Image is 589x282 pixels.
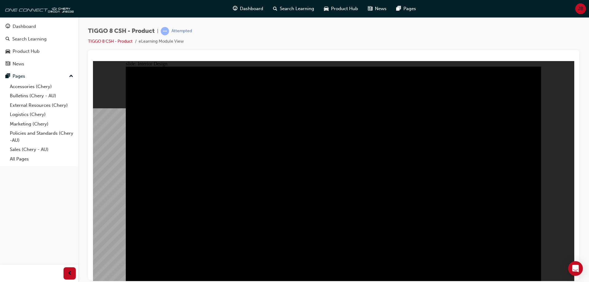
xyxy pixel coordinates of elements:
[403,5,416,12] span: Pages
[13,23,36,30] div: Dashboard
[575,3,586,14] button: JB
[6,24,10,29] span: guage-icon
[2,71,76,82] button: Pages
[3,2,74,15] img: oneconnect
[363,2,391,15] a: news-iconNews
[331,5,358,12] span: Product Hub
[67,270,72,277] span: prev-icon
[7,82,76,91] a: Accessories (Chery)
[88,28,155,35] span: TIGGO 8 CSH - Product
[2,20,76,71] button: DashboardSearch LearningProduct HubNews
[161,27,169,35] span: learningRecordVerb_ATTEMPT-icon
[391,2,421,15] a: pages-iconPages
[233,5,237,13] span: guage-icon
[396,5,401,13] span: pages-icon
[139,38,184,45] li: eLearning Module View
[228,2,268,15] a: guage-iconDashboard
[268,2,319,15] a: search-iconSearch Learning
[6,74,10,79] span: pages-icon
[7,119,76,129] a: Marketing (Chery)
[7,91,76,101] a: Bulletins (Chery - AU)
[7,145,76,154] a: Sales (Chery - AU)
[240,5,263,12] span: Dashboard
[375,5,387,12] span: News
[319,2,363,15] a: car-iconProduct Hub
[324,5,329,13] span: car-icon
[6,61,10,67] span: news-icon
[7,101,76,110] a: External Resources (Chery)
[2,58,76,70] a: News
[7,110,76,119] a: Logistics (Chery)
[7,129,76,145] a: Policies and Standards (Chery -AU)
[578,5,583,12] span: JB
[12,36,47,43] div: Search Learning
[2,46,76,57] a: Product Hub
[69,72,73,80] span: up-icon
[88,39,133,44] a: TIGGO 8 CSH - Product
[6,49,10,54] span: car-icon
[13,48,40,55] div: Product Hub
[157,28,158,35] span: |
[13,73,25,80] div: Pages
[6,37,10,42] span: search-icon
[280,5,314,12] span: Search Learning
[2,21,76,32] a: Dashboard
[7,154,76,164] a: All Pages
[368,5,372,13] span: news-icon
[2,33,76,45] a: Search Learning
[568,261,583,276] div: Open Intercom Messenger
[273,5,277,13] span: search-icon
[171,28,192,34] div: Attempted
[13,60,24,68] div: News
